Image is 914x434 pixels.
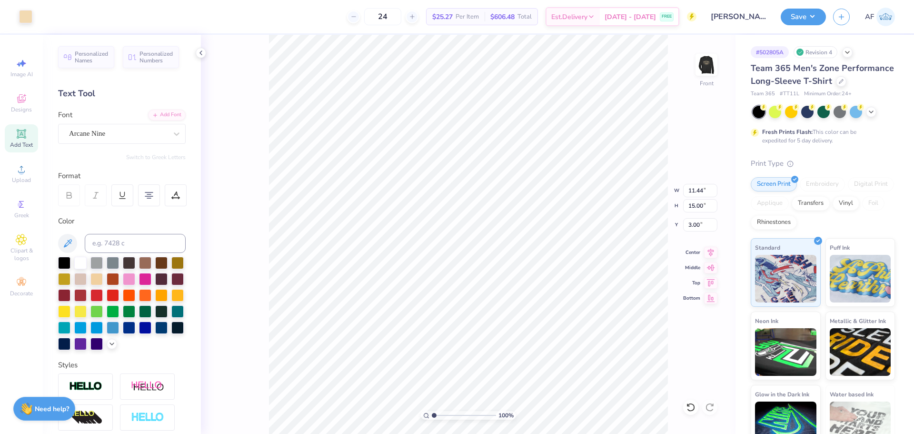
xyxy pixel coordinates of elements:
[780,90,799,98] span: # TT11L
[700,79,714,88] div: Front
[762,128,813,136] strong: Fresh Prints Flash:
[804,90,852,98] span: Minimum Order: 24 +
[755,242,780,252] span: Standard
[800,177,845,192] div: Embroidery
[498,411,514,420] span: 100 %
[551,12,587,22] span: Est. Delivery
[862,196,884,211] div: Foil
[11,106,32,113] span: Designs
[792,196,830,211] div: Transfers
[5,247,38,262] span: Clipart & logos
[751,177,797,192] div: Screen Print
[662,13,672,20] span: FREE
[148,110,186,121] div: Add Font
[10,141,33,149] span: Add Text
[490,12,515,22] span: $606.48
[131,381,164,393] img: Shadow
[751,158,895,169] div: Print Type
[762,128,879,145] div: This color can be expedited for 5 day delivery.
[456,12,479,22] span: Per Item
[10,71,33,78] span: Image AI
[35,404,69,414] strong: Need help?
[830,242,850,252] span: Puff Ink
[704,7,774,26] input: Untitled Design
[605,12,656,22] span: [DATE] - [DATE]
[755,328,816,376] img: Neon Ink
[75,50,109,64] span: Personalized Names
[683,249,700,256] span: Center
[751,46,789,58] div: # 502805A
[126,153,186,161] button: Switch to Greek Letters
[755,255,816,303] img: Standard
[139,50,173,64] span: Personalized Numbers
[683,264,700,271] span: Middle
[865,8,895,26] a: AF
[876,8,895,26] img: Ana Francesca Bustamante
[830,328,891,376] img: Metallic & Glitter Ink
[683,280,700,286] span: Top
[697,55,716,74] img: Front
[58,87,186,100] div: Text Tool
[794,46,837,58] div: Revision 4
[10,290,33,297] span: Decorate
[432,12,453,22] span: $25.27
[58,110,72,121] label: Font
[848,177,894,192] div: Digital Print
[755,389,809,399] span: Glow in the Dark Ink
[830,389,874,399] span: Water based Ink
[751,62,894,87] span: Team 365 Men's Zone Performance Long-Sleeve T-Shirt
[830,316,886,326] span: Metallic & Glitter Ink
[833,196,859,211] div: Vinyl
[755,316,778,326] span: Neon Ink
[58,216,186,227] div: Color
[364,8,401,25] input: – –
[58,171,187,182] div: Format
[69,381,102,392] img: Stroke
[781,9,826,25] button: Save
[131,412,164,423] img: Negative Space
[14,212,29,219] span: Greek
[683,295,700,302] span: Bottom
[12,176,31,184] span: Upload
[865,11,874,22] span: AF
[517,12,532,22] span: Total
[751,196,789,211] div: Applique
[830,255,891,303] img: Puff Ink
[85,234,186,253] input: e.g. 7428 c
[751,215,797,230] div: Rhinestones
[69,410,102,425] img: 3d Illusion
[751,90,775,98] span: Team 365
[58,360,186,371] div: Styles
